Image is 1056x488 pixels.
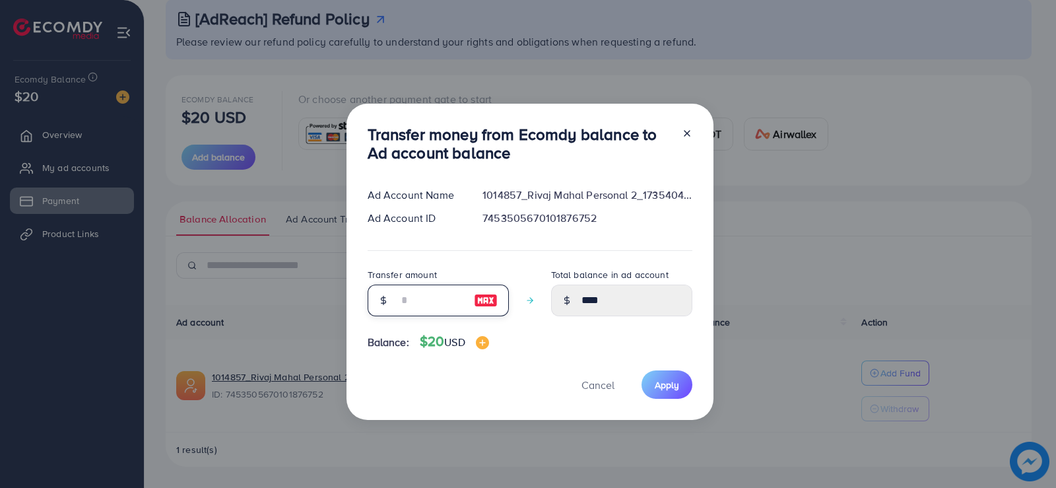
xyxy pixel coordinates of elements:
[357,211,473,226] div: Ad Account ID
[655,378,679,392] span: Apply
[420,333,489,350] h4: $20
[472,188,702,203] div: 1014857_Rivaj Mahal Personal 2_1735404529188
[368,268,437,281] label: Transfer amount
[357,188,473,203] div: Ad Account Name
[642,370,692,399] button: Apply
[581,378,614,392] span: Cancel
[551,268,669,281] label: Total balance in ad account
[368,125,671,163] h3: Transfer money from Ecomdy balance to Ad account balance
[368,335,409,350] span: Balance:
[474,293,498,308] img: image
[476,336,489,349] img: image
[444,335,465,349] span: USD
[472,211,702,226] div: 7453505670101876752
[565,370,631,399] button: Cancel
